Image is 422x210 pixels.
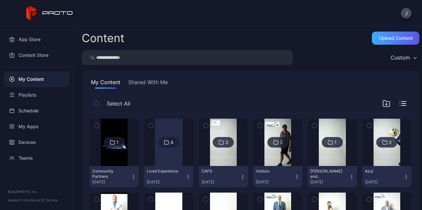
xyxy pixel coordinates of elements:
[379,35,413,41] div: Upload Content
[107,100,130,107] span: Select All
[82,33,124,44] div: Content
[170,139,173,145] div: 4
[92,169,129,179] div: Community Partners
[8,189,66,194] div: © 2025 PROTO, Inc.
[116,139,119,145] div: 1
[225,139,228,145] div: 3
[147,179,185,185] div: [DATE]
[8,198,30,202] span: Version 1.13.0 •
[90,78,122,89] button: My Content
[365,169,401,174] div: Azul
[334,139,337,145] div: 1
[4,103,70,119] a: Schedule
[4,47,70,63] a: Content Store
[90,166,139,187] button: Community Partners[DATE]
[199,166,248,187] button: CAPS[DATE]
[4,119,70,134] a: My Apps
[280,139,283,145] div: 2
[389,139,392,145] div: 3
[362,166,411,187] button: Azul[DATE]
[201,179,240,185] div: [DATE]
[401,8,411,18] button: J
[147,169,183,174] div: Lived Experience
[4,32,70,47] a: App Store
[308,166,357,187] button: [PERSON_NAME] and [PERSON_NAME][DATE]
[391,54,410,61] div: Custom
[30,198,58,202] a: Terms Of Service
[310,179,349,185] div: [DATE]
[127,78,169,89] button: Shared With Me
[256,179,294,185] div: [DATE]
[253,166,302,187] button: Visitors[DATE]
[310,169,347,179] div: Wayne and Sharon Smith
[4,150,70,166] a: Teams
[144,166,193,187] button: Lived Experience[DATE]
[4,87,70,103] a: Playlists
[256,169,292,174] div: Visitors
[365,179,404,185] div: [DATE]
[4,134,70,150] a: Devices
[387,50,419,65] button: Custom
[4,71,70,87] a: My Content
[201,169,238,174] div: CAPS
[372,32,419,45] button: Upload Content
[92,179,131,185] div: [DATE]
